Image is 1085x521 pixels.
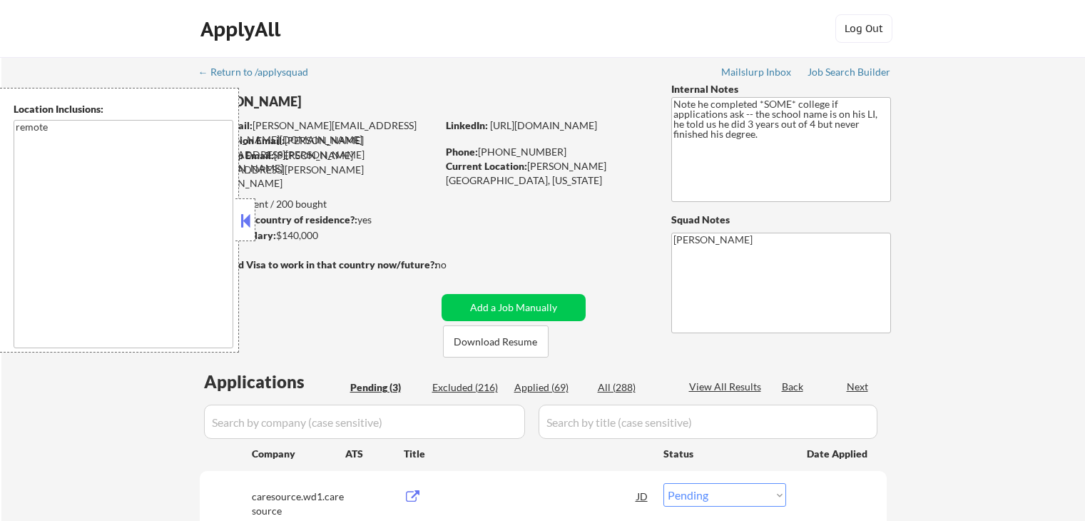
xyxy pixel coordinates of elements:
div: Applications [204,373,345,390]
div: Squad Notes [671,213,891,227]
div: [PERSON_NAME] [200,93,493,111]
div: ATS [345,447,404,461]
input: Search by title (case sensitive) [539,405,877,439]
div: Excluded (216) [432,380,504,395]
a: Job Search Builder [808,66,891,81]
div: Mailslurp Inbox [721,67,793,77]
div: ← Return to /applysquad [198,67,322,77]
div: Status [663,440,786,466]
div: $140,000 [199,228,437,243]
div: [PERSON_NAME][EMAIL_ADDRESS][PERSON_NAME][DOMAIN_NAME] [200,118,437,146]
button: Download Resume [443,325,549,358]
div: Title [404,447,650,461]
div: [PERSON_NAME][GEOGRAPHIC_DATA], [US_STATE] [446,159,648,187]
div: Next [847,380,870,394]
div: Location Inclusions: [14,102,233,116]
a: ← Return to /applysquad [198,66,322,81]
strong: Can work in country of residence?: [199,213,357,226]
div: Applied (69) [514,380,586,395]
div: Job Search Builder [808,67,891,77]
div: Date Applied [807,447,870,461]
div: 69 sent / 200 bought [199,197,437,211]
div: Pending (3) [350,380,422,395]
div: [PHONE_NUMBER] [446,145,648,159]
div: no [435,258,476,272]
div: Internal Notes [671,82,891,96]
div: Back [782,380,805,394]
div: View All Results [689,380,765,394]
div: ApplyAll [200,17,285,41]
input: Search by company (case sensitive) [204,405,525,439]
a: [URL][DOMAIN_NAME] [490,119,597,131]
a: Mailslurp Inbox [721,66,793,81]
strong: LinkedIn: [446,119,488,131]
strong: Current Location: [446,160,527,172]
div: [PERSON_NAME][EMAIL_ADDRESS][PERSON_NAME][DOMAIN_NAME] [200,148,437,191]
button: Log Out [835,14,892,43]
div: All (288) [598,380,669,395]
div: caresource.wd1.caresource [252,490,345,517]
button: Add a Job Manually [442,294,586,321]
strong: Will need Visa to work in that country now/future?: [200,258,437,270]
strong: Phone: [446,146,478,158]
div: JD [636,483,650,509]
div: Company [252,447,345,461]
div: [PERSON_NAME][EMAIL_ADDRESS][PERSON_NAME][DOMAIN_NAME] [200,133,437,176]
div: yes [199,213,432,227]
